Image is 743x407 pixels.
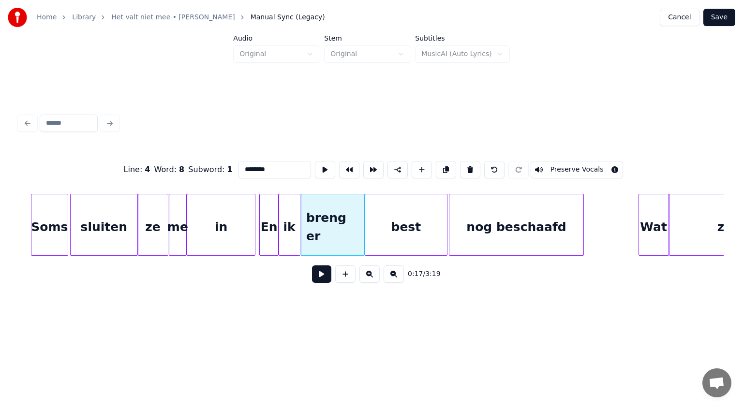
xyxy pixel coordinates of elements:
[425,269,440,279] span: 3:19
[408,269,431,279] div: /
[37,13,325,22] nav: breadcrumb
[72,13,96,22] a: Library
[111,13,235,22] a: Het valt niet mee • [PERSON_NAME]
[154,164,185,175] div: Word :
[179,165,184,174] span: 8
[702,368,731,397] div: Open de chat
[145,165,150,174] span: 4
[408,269,423,279] span: 0:17
[8,8,27,27] img: youka
[37,13,57,22] a: Home
[703,9,735,26] button: Save
[188,164,232,175] div: Subword :
[415,35,509,42] label: Subtitles
[233,35,320,42] label: Audio
[251,13,325,22] span: Manual Sync (Legacy)
[124,164,150,175] div: Line :
[227,165,233,174] span: 1
[531,161,624,178] button: Toggle
[660,9,699,26] button: Cancel
[324,35,411,42] label: Stem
